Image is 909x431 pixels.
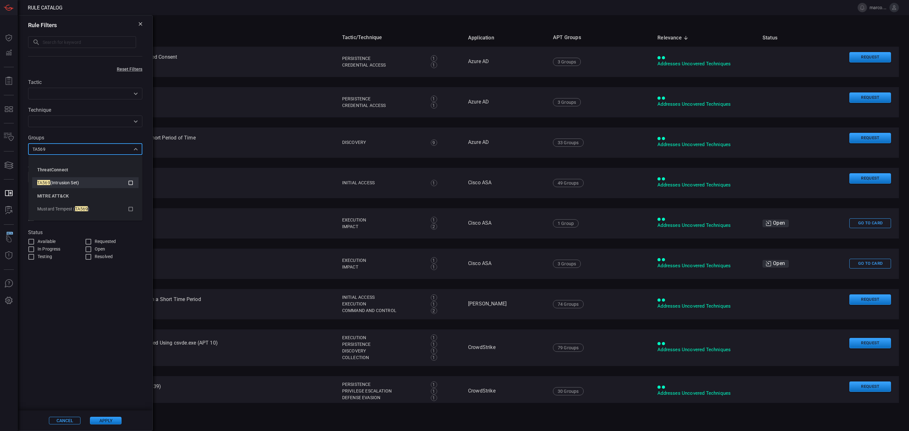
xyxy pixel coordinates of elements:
[657,61,752,67] div: Addresses Uncovered Techniques
[553,260,581,268] div: 3 Groups
[37,180,50,185] span: TA569
[342,139,424,146] div: Discovery
[25,168,337,198] td: Cisco ASA - BGP Authentication Failures
[463,289,548,319] td: [PERSON_NAME]
[1,276,16,291] button: Ask Us A Question
[849,381,891,392] button: Request
[431,348,437,354] div: 1
[431,395,437,401] div: 1
[431,381,437,388] div: 1
[342,264,424,270] div: Impact
[28,79,142,85] label: Tactic
[553,139,584,147] div: 33 Groups
[25,249,337,279] td: Cisco ASA - Device Shutdown by Unauthorized User
[849,133,891,143] button: Request
[553,98,581,106] div: 3 Groups
[28,191,142,197] label: Relevance
[342,341,424,348] div: Persistence
[50,180,79,185] span: (Intrusion Set)
[849,259,891,269] button: Go To Card
[849,52,891,62] button: Request
[849,294,891,305] button: Request
[1,186,16,201] button: Rule Catalog
[25,329,337,366] td: CrowdStrike - Active Directory Data Imported or Exported Using csvde.exe (APT 10)
[553,344,584,352] div: 79 Groups
[25,208,337,239] td: Cisco ASA - Boot Mode Modified
[657,263,752,269] div: Addresses Uncovered Techniques
[431,334,437,341] div: 1
[553,179,584,187] div: 49 Groups
[38,246,60,252] span: In Progress
[431,217,437,223] div: 1
[849,173,891,184] button: Request
[90,417,122,424] button: Apply
[28,135,142,141] label: Groups
[1,203,16,218] button: ALERT ANALYSIS
[657,346,752,353] div: Addresses Uncovered Techniques
[431,388,437,394] div: 1
[431,341,437,347] div: 1
[342,55,424,62] div: Persistence
[49,417,80,424] button: Cancel
[43,36,136,48] input: Search for keyword
[342,307,424,314] div: Command and Control
[657,390,752,397] div: Addresses Uncovered Techniques
[342,102,424,109] div: Credential Access
[431,301,437,307] div: 1
[342,348,424,354] div: Discovery
[75,206,88,211] span: TA569
[657,182,752,188] div: Addresses Uncovered Techniques
[28,162,142,168] label: Application
[342,381,424,388] div: Persistence
[657,303,752,310] div: Addresses Uncovered Techniques
[657,222,752,229] div: Addresses Uncovered Techniques
[657,101,752,108] div: Addresses Uncovered Techniques
[1,102,16,117] button: MITRE - Detection Posture
[1,130,16,145] button: Inventory
[1,30,16,45] button: Dashboard
[342,180,424,186] div: Initial Access
[431,139,437,146] div: 9
[431,264,437,270] div: 1
[342,388,424,394] div: Privilege Escalation
[342,223,424,230] div: Impact
[431,257,437,263] div: 1
[342,294,424,301] div: Initial Access
[342,257,424,264] div: Execution
[32,204,139,215] li: Mustard Tempest (TA569)
[553,58,581,66] div: 3 Groups
[763,34,786,42] span: Status
[763,260,789,268] div: Open
[28,22,57,28] h3: Rule Filters
[1,45,16,61] button: Detections
[342,334,424,341] div: Execution
[849,92,891,103] button: Request
[342,62,424,68] div: Credential Access
[553,387,584,395] div: 30 Groups
[553,219,579,227] div: 1 Group
[553,300,584,308] div: 74 Groups
[431,223,437,230] div: 2
[32,162,139,177] div: ThreatConnect
[431,294,437,301] div: 1
[431,96,437,102] div: 1
[1,158,16,173] button: Cards
[431,354,437,361] div: 1
[463,329,548,366] td: CrowdStrike
[849,338,891,348] button: Request
[25,87,337,117] td: Azure AD - End User Consent to Application
[1,74,16,89] button: Reports
[1,231,16,246] button: Wingman
[25,47,337,77] td: Azure AD - End User Consent Blocked Due to Risk-Based Consent
[548,29,652,47] th: APT Groups
[1,293,16,308] button: Preferences
[870,5,887,10] span: marco.[PERSON_NAME]
[25,127,337,158] td: Azure AD - Multiple Discovery Commands Used in a Short Period of Time
[25,289,337,319] td: Cisco Meraki - Multiple IDS Events from the Same IP in a Short Time Period
[131,145,140,154] button: Close
[342,96,424,102] div: Persistence
[37,206,75,211] span: Mustard Tempest (
[1,248,16,263] button: Threat Intelligence
[28,107,142,113] label: Technique
[342,354,424,361] div: Collection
